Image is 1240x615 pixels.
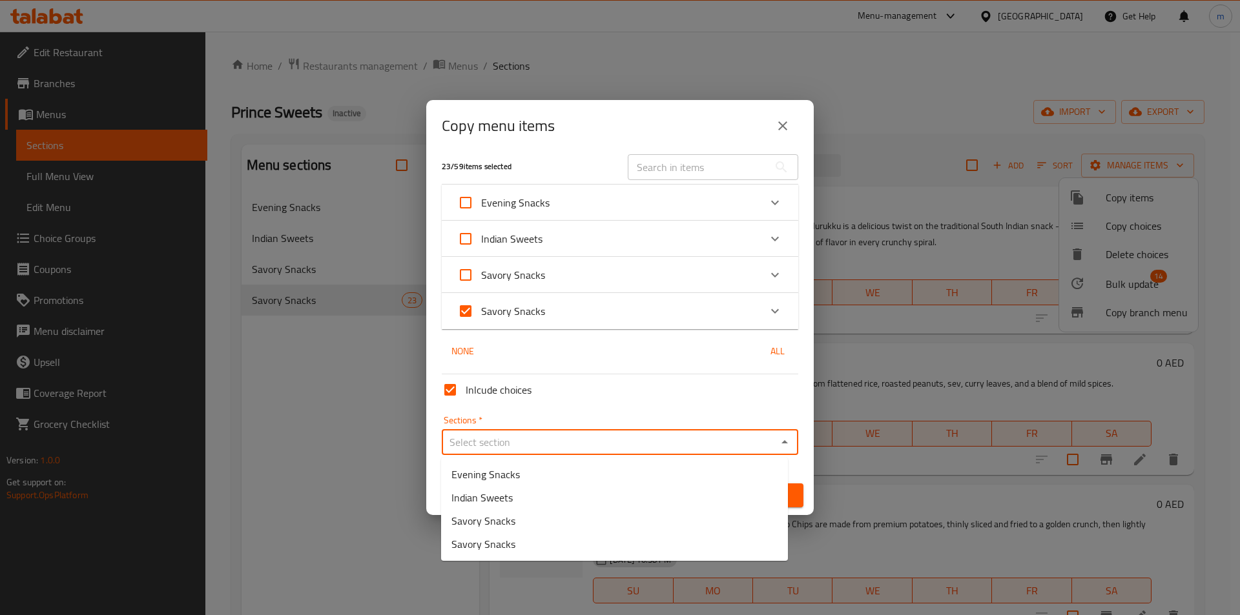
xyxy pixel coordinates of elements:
button: Close [776,433,794,451]
div: Expand [442,185,798,221]
span: None [447,343,478,359]
span: Inlcude choices [466,382,532,398]
button: None [442,339,483,363]
span: Evening Snacks [481,193,550,212]
span: Savory Snacks [481,301,545,321]
label: Acknowledge [450,187,550,218]
button: All [757,339,798,363]
label: Acknowledge [450,259,545,290]
span: Evening Snacks [451,467,520,482]
span: All [762,343,793,359]
span: Indian Sweets [481,229,542,248]
h5: 23 / 59 items selected [442,161,612,172]
div: Expand [442,293,798,329]
input: Search in items [628,154,769,180]
label: Acknowledge [450,296,545,327]
div: Expand [442,221,798,257]
h2: Copy menu items [442,116,555,136]
span: Indian Sweets [451,490,513,505]
div: Expand [442,257,798,293]
label: Acknowledge [450,223,542,254]
span: Savory Snacks [451,513,515,529]
span: Savory Snacks [481,265,545,285]
button: Cancel [437,483,612,507]
button: close [767,110,798,141]
input: Select section [446,433,773,451]
span: Savory Snacks [451,536,515,552]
